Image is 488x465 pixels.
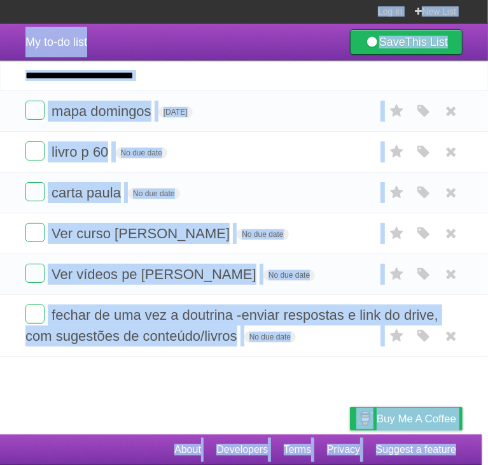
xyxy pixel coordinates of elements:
span: Ver curso [PERSON_NAME] [52,225,233,241]
label: Done [25,223,45,242]
span: My to-do list [25,36,87,48]
span: fechar de uma vez a doutrina -enviar respostas e link do drive, com sugestões de conteúdo/livros [25,307,438,344]
label: Done [25,182,45,201]
b: This List [405,36,448,48]
span: No due date [116,147,167,159]
label: Star task [385,223,409,244]
label: Done [25,304,45,324]
label: Star task [385,264,409,285]
label: Star task [385,141,409,162]
span: mapa domingos [52,103,155,119]
span: No due date [128,188,179,199]
label: Done [25,101,45,120]
a: Developers [216,438,268,462]
label: Star task [385,101,409,122]
a: Privacy [327,438,360,462]
span: Ver vídeos pe [PERSON_NAME] [52,266,260,282]
label: Done [25,264,45,283]
a: Buy me a coffee [350,407,463,431]
span: livro p 60 [52,144,111,160]
span: carta paula [52,185,124,201]
label: Star task [385,182,409,203]
label: Star task [385,325,409,347]
label: Done [25,141,45,161]
span: No due date [263,269,315,281]
span: [DATE] [158,106,193,118]
span: No due date [237,229,288,240]
span: Buy me a coffee [377,408,456,430]
a: Suggest a feature [376,438,456,462]
span: No due date [244,331,296,343]
a: Terms [284,438,312,462]
img: Buy me a coffee [356,408,373,429]
a: SaveThis List [350,29,463,55]
a: About [174,438,201,462]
